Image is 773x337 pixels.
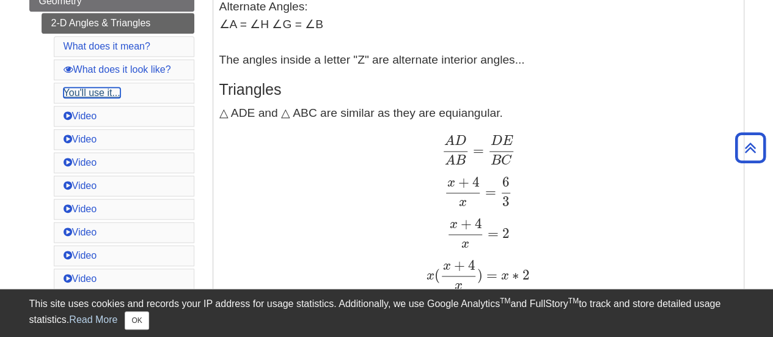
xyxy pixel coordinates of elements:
div: This site uses cookies and records your IP address for usage statistics. Additionally, we use Goo... [29,297,744,330]
span: x [447,176,455,190]
h3: Triangles [219,81,738,98]
span: B [455,154,466,168]
span: x [450,218,458,231]
span: x [443,259,451,273]
span: x [461,237,469,251]
span: 4 [472,215,482,232]
a: Video [64,134,97,144]
a: You'll use it... [64,87,120,98]
span: + [451,257,465,273]
span: x [459,196,467,209]
span: ) [477,267,483,283]
span: 2 [499,225,510,242]
span: A [444,135,455,148]
span: ( [434,267,440,283]
span: x [455,279,463,292]
span: x [497,269,509,283]
a: Video [64,227,97,237]
a: Video [64,157,97,168]
span: 6 [502,174,510,190]
sup: TM [500,297,510,305]
span: = [484,225,499,242]
span: 3 [502,193,510,210]
span: + [455,174,469,190]
a: Video [64,180,97,191]
a: 2-D Angles & Triangles [42,13,194,34]
sup: TM [568,297,579,305]
span: B [491,154,501,168]
span: E [502,135,513,148]
a: Video [64,250,97,261]
button: Close [125,311,148,330]
a: Back to Top [731,139,770,156]
span: = [469,142,484,158]
span: = [482,183,496,200]
a: Read More [69,314,117,325]
span: D [490,135,502,148]
span: A [445,154,455,168]
span: 2 [519,267,530,283]
a: Video [64,204,97,214]
a: What does it mean? [64,41,150,51]
span: 4 [465,257,475,273]
span: C [501,154,511,168]
span: x [427,269,434,283]
span: ∗ [509,267,519,283]
a: Video [64,273,97,284]
a: Video [64,111,97,121]
span: 4 [469,174,480,190]
span: D [455,135,466,148]
span: + [458,215,472,232]
a: What does it look like? [64,64,171,75]
span: = [483,267,497,283]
